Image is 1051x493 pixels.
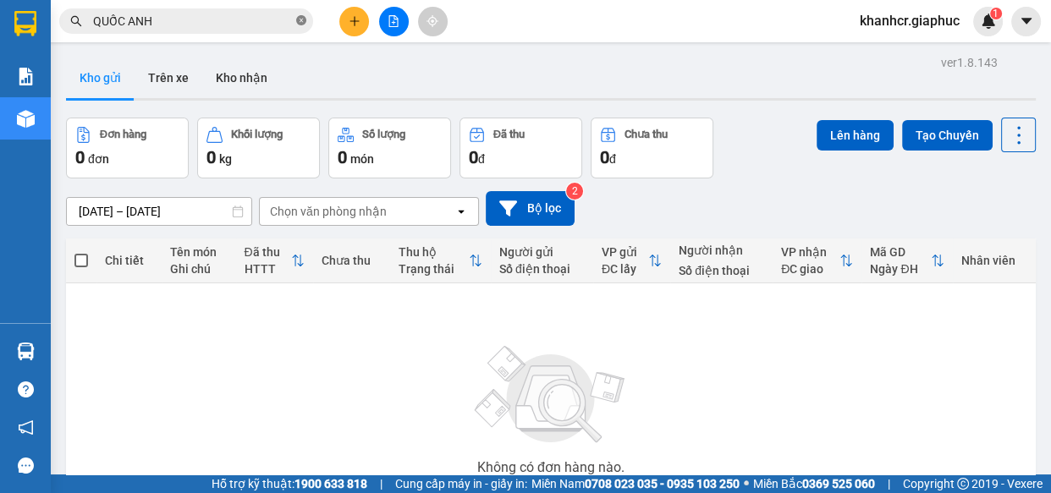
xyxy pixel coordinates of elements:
[18,419,34,435] span: notification
[466,336,636,454] img: svg+xml;base64,PHN2ZyBjbGFzcz0ibGlzdC1wbHVnX19zdmciIHhtbG5zPSJodHRwOi8vd3d3LnczLm9yZy8yMDAwL3N2Zy...
[88,152,109,166] span: đơn
[418,7,448,36] button: aim
[679,244,764,257] div: Người nhận
[861,238,953,283] th: Toggle SortBy
[296,14,306,30] span: close-circle
[602,262,648,276] div: ĐC lấy
[93,12,293,30] input: Tìm tên, số ĐT hoặc mã đơn
[380,474,382,493] span: |
[219,152,232,166] span: kg
[399,245,469,259] div: Thu hộ
[585,477,740,490] strong: 0708 023 035 - 0935 103 250
[338,147,347,167] span: 0
[170,262,228,276] div: Ghi chú
[961,254,1027,267] div: Nhân viên
[781,245,839,259] div: VP nhận
[593,238,670,283] th: Toggle SortBy
[66,58,135,98] button: Kho gửi
[395,474,527,493] span: Cung cấp máy in - giấy in:
[486,191,575,226] button: Bộ lọc
[170,245,228,259] div: Tên món
[1011,7,1041,36] button: caret-down
[236,238,313,283] th: Toggle SortBy
[245,245,291,259] div: Đã thu
[477,461,625,474] div: Không có đơn hàng nào.
[390,238,491,283] th: Toggle SortBy
[270,203,387,220] div: Chọn văn phòng nhận
[379,7,409,36] button: file-add
[990,8,1002,19] sup: 1
[591,118,713,178] button: Chưa thu0đ
[294,477,367,490] strong: 1900 633 818
[600,147,609,167] span: 0
[17,68,35,85] img: solution-icon
[679,264,764,277] div: Số điện thoại
[957,478,969,490] span: copyright
[902,120,993,151] button: Tạo Chuyến
[773,238,861,283] th: Toggle SortBy
[66,118,189,178] button: Đơn hàng0đơn
[846,10,973,31] span: khanhcr.giaphuc
[14,11,36,36] img: logo-vxr
[426,15,438,27] span: aim
[625,129,668,140] div: Chưa thu
[206,147,216,167] span: 0
[870,262,931,276] div: Ngày ĐH
[362,129,405,140] div: Số lượng
[105,254,153,267] div: Chi tiết
[231,129,283,140] div: Khối lượng
[781,262,839,276] div: ĐC giao
[388,15,399,27] span: file-add
[100,129,146,140] div: Đơn hàng
[17,342,35,360] img: warehouse-icon
[339,7,369,36] button: plus
[941,53,998,72] div: ver 1.8.143
[531,474,740,493] span: Miền Nam
[245,262,291,276] div: HTTT
[602,245,648,259] div: VP gửi
[1019,14,1034,29] span: caret-down
[350,152,374,166] span: món
[744,480,749,487] span: ⚪️
[67,198,251,225] input: Select a date range.
[349,15,360,27] span: plus
[870,245,931,259] div: Mã GD
[202,58,281,98] button: Kho nhận
[802,477,875,490] strong: 0369 525 060
[888,474,890,493] span: |
[75,147,85,167] span: 0
[478,152,485,166] span: đ
[135,58,202,98] button: Trên xe
[459,118,582,178] button: Đã thu0đ
[499,245,585,259] div: Người gửi
[18,457,34,474] span: message
[17,110,35,128] img: warehouse-icon
[70,15,82,27] span: search
[197,118,320,178] button: Khối lượng0kg
[609,152,616,166] span: đ
[212,474,367,493] span: Hỗ trợ kỹ thuật:
[469,147,478,167] span: 0
[817,120,894,151] button: Lên hàng
[493,129,525,140] div: Đã thu
[981,14,996,29] img: icon-new-feature
[566,183,583,200] sup: 2
[499,262,585,276] div: Số điện thoại
[753,474,875,493] span: Miền Bắc
[454,205,468,218] svg: open
[322,254,382,267] div: Chưa thu
[296,15,306,25] span: close-circle
[18,381,34,397] span: question-circle
[399,262,469,276] div: Trạng thái
[328,118,451,178] button: Số lượng0món
[993,8,999,19] span: 1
